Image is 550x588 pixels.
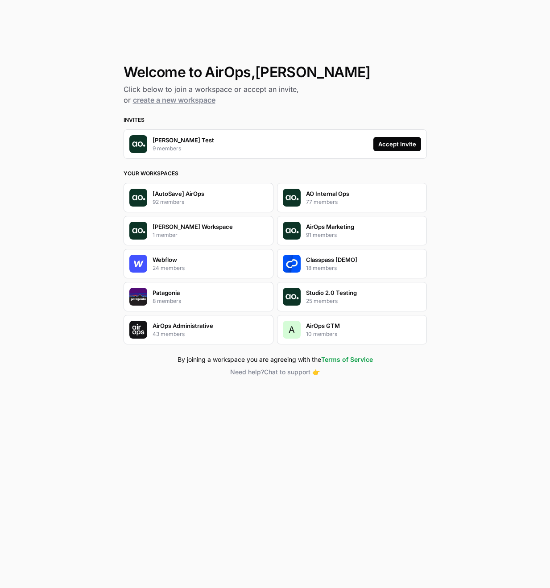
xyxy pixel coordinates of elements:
p: AirOps Marketing [306,222,354,231]
img: Company Logo [129,288,147,306]
div: By joining a workspace you are agreeing with the [124,355,427,364]
img: Company Logo [283,288,301,306]
button: Company Logo[PERSON_NAME] Workspace1 member [124,216,273,245]
h1: Welcome to AirOps, [PERSON_NAME] [124,64,427,80]
button: Need help?Chat to support 👉 [124,368,427,377]
img: Company Logo [129,222,147,240]
p: 25 members [306,297,338,305]
p: Webflow [153,255,177,264]
span: A [289,323,295,336]
p: 18 members [306,264,337,272]
img: Company Logo [283,222,301,240]
p: 8 members [153,297,181,305]
p: Patagonia [153,288,180,297]
img: Company Logo [129,255,147,273]
a: create a new workspace [133,95,215,104]
p: [PERSON_NAME] Workspace [153,222,233,231]
p: Classpass [DEMO] [306,255,357,264]
h2: Click below to join a workspace or accept an invite, or [124,84,427,105]
p: AO Internal Ops [306,189,349,198]
img: Company Logo [129,321,147,339]
button: Company LogoAirOps Administrative43 members [124,315,273,344]
button: Company LogoAO Internal Ops77 members [277,183,427,212]
img: Company Logo [129,189,147,207]
p: 10 members [306,330,337,338]
span: Need help? [230,368,264,376]
h3: Invites [124,116,427,124]
button: AAirOps GTM10 members [277,315,427,344]
p: Studio 2.0 Testing [306,288,357,297]
p: 92 members [153,198,184,206]
button: Company LogoStudio 2.0 Testing25 members [277,282,427,311]
p: AirOps GTM [306,321,340,330]
p: 9 members [153,145,181,153]
h3: Your Workspaces [124,170,427,178]
button: Company Logo[AutoSave] AirOps92 members [124,183,273,212]
img: Company Logo [129,135,147,153]
button: Company LogoAirOps Marketing91 members [277,216,427,245]
p: 24 members [153,264,185,272]
a: Terms of Service [321,356,373,363]
img: Company Logo [283,189,301,207]
p: AirOps Administrative [153,321,213,330]
button: Accept Invite [373,137,421,151]
img: Company Logo [283,255,301,273]
div: Accept Invite [378,140,416,149]
button: Company LogoWebflow24 members [124,249,273,278]
p: [PERSON_NAME] Test [153,136,214,145]
button: Company LogoClasspass [DEMO]18 members [277,249,427,278]
p: 1 member [153,231,178,239]
button: Company LogoPatagonia8 members [124,282,273,311]
p: 91 members [306,231,337,239]
p: [AutoSave] AirOps [153,189,204,198]
p: 43 members [153,330,185,338]
p: 77 members [306,198,338,206]
span: Chat to support 👉 [264,368,320,376]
